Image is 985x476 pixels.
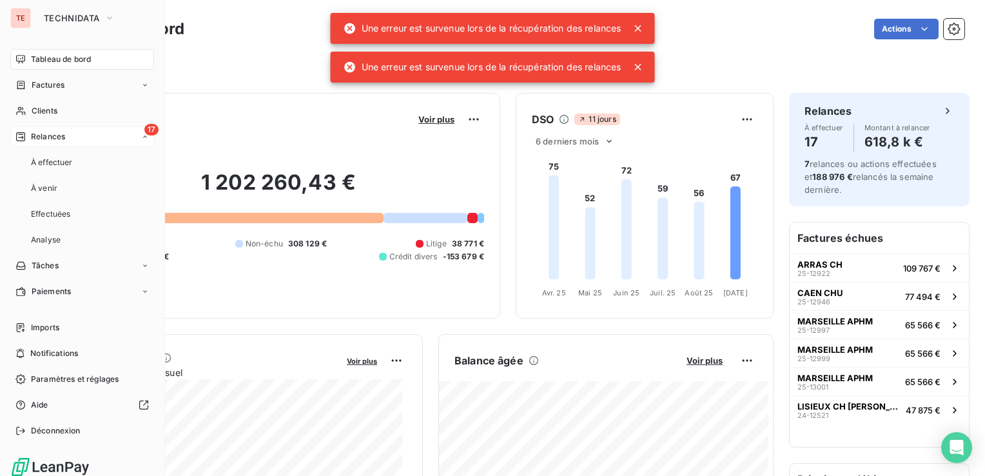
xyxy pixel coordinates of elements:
[790,282,969,310] button: CAEN CHU25-1294677 494 €
[797,259,843,270] span: ARRAS CH
[874,19,939,39] button: Actions
[790,395,969,424] button: LISIEUX CH [PERSON_NAME]24-1252147 875 €
[797,298,830,306] span: 25-12946
[31,183,57,194] span: À venir
[443,251,485,263] span: -153 679 €
[32,260,59,272] span: Tâches
[144,124,159,135] span: 17
[32,79,64,91] span: Factures
[31,322,59,333] span: Imports
[790,310,969,339] button: MARSEILLE APHM25-1299765 566 €
[44,13,99,23] span: TECHNIDATA
[797,270,830,277] span: 25-12922
[685,288,713,297] tspan: Août 25
[344,55,621,79] div: Une erreur est survenue lors de la récupération des relances
[31,399,48,411] span: Aide
[650,288,676,297] tspan: Juil. 25
[790,339,969,367] button: MARSEILLE APHM25-1299965 566 €
[542,288,566,297] tspan: Avr. 25
[574,114,619,125] span: 11 jours
[418,114,454,124] span: Voir plus
[790,223,969,253] h6: Factures échues
[797,412,828,419] span: 24-12521
[905,348,941,359] span: 65 566 €
[389,251,438,263] span: Crédit divers
[905,292,941,302] span: 77 494 €
[941,432,972,463] div: Open Intercom Messenger
[31,208,71,220] span: Effectuées
[797,326,830,334] span: 25-12997
[578,288,602,297] tspan: Mai 25
[31,131,65,143] span: Relances
[797,373,873,383] span: MARSEILLE APHM
[426,238,447,250] span: Litige
[797,383,828,391] span: 25-13001
[31,234,61,246] span: Analyse
[246,238,283,250] span: Non-échu
[344,17,621,40] div: Une erreur est survenue lors de la récupération des relances
[683,355,727,366] button: Voir plus
[797,344,873,355] span: MARSEILLE APHM
[31,425,81,437] span: Déconnexion
[805,124,843,132] span: À effectuer
[31,54,91,65] span: Tableau de bord
[31,157,73,168] span: À effectuer
[903,263,941,273] span: 109 767 €
[797,288,843,298] span: CAEN CHU
[613,288,639,297] tspan: Juin 25
[723,288,748,297] tspan: [DATE]
[864,132,930,152] h4: 618,8 k €
[805,132,843,152] h4: 17
[73,366,338,379] span: Chiffre d'affaires mensuel
[288,238,327,250] span: 308 129 €
[797,401,901,412] span: LISIEUX CH [PERSON_NAME]
[32,286,71,297] span: Paiements
[790,253,969,282] button: ARRAS CH25-12922109 767 €
[864,124,930,132] span: Montant à relancer
[805,159,810,169] span: 7
[687,355,723,366] span: Voir plus
[805,159,937,195] span: relances ou actions effectuées et relancés la semaine dernière.
[797,355,830,362] span: 25-12999
[905,377,941,387] span: 65 566 €
[452,238,484,250] span: 38 771 €
[532,112,554,127] h6: DSO
[73,170,484,208] h2: 1 202 260,43 €
[454,353,523,368] h6: Balance âgée
[790,367,969,395] button: MARSEILLE APHM25-1300165 566 €
[805,103,852,119] h6: Relances
[347,357,377,366] span: Voir plus
[30,348,78,359] span: Notifications
[906,405,941,415] span: 47 875 €
[414,114,458,125] button: Voir plus
[31,373,119,385] span: Paramètres et réglages
[797,316,873,326] span: MARSEILLE APHM
[10,8,31,28] div: TE
[32,105,57,117] span: Clients
[536,136,599,146] span: 6 derniers mois
[343,355,381,366] button: Voir plus
[10,395,154,415] a: Aide
[812,172,852,182] span: 188 976 €
[905,320,941,330] span: 65 566 €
